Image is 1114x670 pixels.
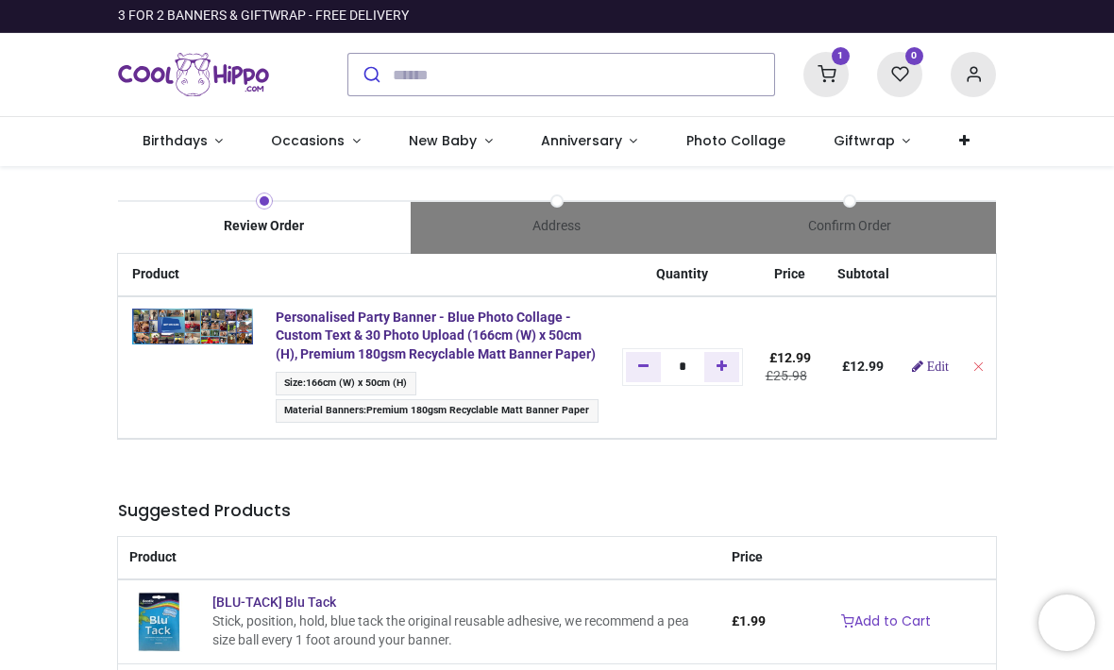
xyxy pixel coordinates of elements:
[850,359,884,374] span: 12.99
[247,117,385,166] a: Occasions
[1038,595,1095,651] iframe: Brevo live chat
[276,399,599,423] span: :
[129,613,190,628] a: [BLU-TACK] Blu Tack
[129,592,190,652] img: [BLU-TACK] Blu Tack
[842,359,884,374] b: £
[809,117,935,166] a: Giftwrap
[826,254,901,296] th: Subtotal
[832,47,850,65] sup: 1
[132,309,253,344] img: j+566IcPfxalAAAAABJRU5ErkJggg==
[276,372,416,395] span: :
[409,131,477,150] span: New Baby
[773,368,807,383] span: 25.98
[118,254,264,296] th: Product
[971,359,985,374] a: Remove from cart
[118,48,269,101] img: Cool Hippo
[754,254,826,296] th: Price
[411,217,703,236] div: Address
[656,266,708,281] span: Quantity
[118,217,411,236] div: Review Order
[541,131,622,150] span: Anniversary
[739,613,766,628] span: 1.99
[516,117,662,166] a: Anniversary
[212,612,709,649] div: Stick, position, hold, blue tack the original reusable adhesive, we recommend a pea size ball eve...
[385,117,517,166] a: New Baby
[704,352,739,382] a: Add one
[927,360,949,373] span: Edit
[912,360,949,373] a: Edit
[118,499,996,523] h5: Suggested Products
[271,131,345,150] span: Occasions
[284,404,363,416] span: Material Banners
[143,131,208,150] span: Birthdays
[769,350,811,365] span: £
[118,537,720,579] th: Product
[212,595,336,610] a: [BLU-TACK] Blu Tack
[366,404,589,416] span: Premium 180gsm Recyclable Matt Banner Paper
[877,66,922,81] a: 0
[599,7,996,25] iframe: Customer reviews powered by Trustpilot
[118,7,409,25] div: 3 FOR 2 BANNERS & GIFTWRAP - FREE DELIVERY
[803,66,849,81] a: 1
[905,47,923,65] sup: 0
[118,117,247,166] a: Birthdays
[834,131,895,150] span: Giftwrap
[276,310,596,361] a: Personalised Party Banner - Blue Photo Collage - Custom Text & 30 Photo Upload (166cm (W) x 50cm ...
[766,368,807,383] del: £
[829,606,943,638] a: Add to Cart
[777,350,811,365] span: 12.99
[720,537,777,579] th: Price
[118,48,269,101] a: Logo of Cool Hippo
[703,217,996,236] div: Confirm Order
[732,613,766,628] span: £
[306,377,407,389] span: 166cm (W) x 50cm (H)
[626,352,661,382] a: Remove one
[348,54,393,95] button: Submit
[686,131,785,150] span: Photo Collage
[284,377,303,389] span: Size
